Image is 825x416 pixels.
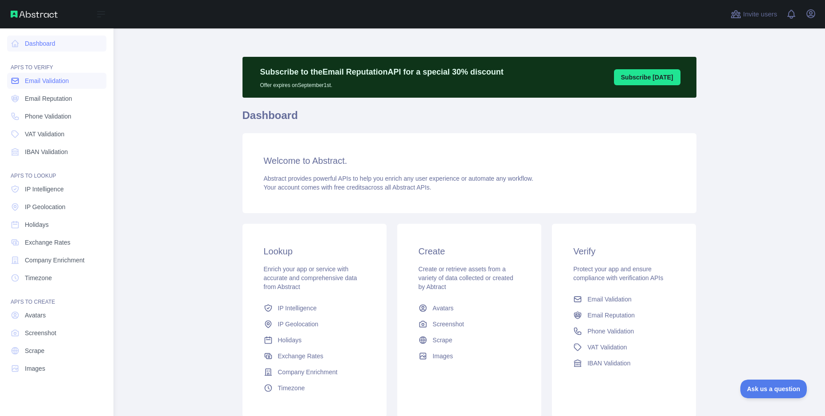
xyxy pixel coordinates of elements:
a: Scrape [7,343,106,359]
span: Screenshot [433,320,464,329]
a: Avatars [415,300,524,316]
a: Phone Validation [570,323,678,339]
span: VAT Validation [587,343,627,352]
p: Subscribe to the Email Reputation API for a special 30 % discount [260,66,504,78]
a: Images [7,361,106,376]
span: VAT Validation [25,130,64,139]
a: Phone Validation [7,108,106,124]
a: IBAN Validation [7,144,106,160]
h3: Lookup [264,245,365,258]
a: Holidays [7,217,106,233]
a: IP Geolocation [7,199,106,215]
p: Offer expires on September 1st. [260,78,504,89]
span: Email Reputation [587,311,635,320]
a: VAT Validation [7,126,106,142]
a: IBAN Validation [570,355,678,371]
span: Scrape [25,346,44,355]
a: Screenshot [7,325,106,341]
span: Email Validation [587,295,631,304]
span: free credits [334,184,365,191]
span: Exchange Rates [25,238,70,247]
span: Screenshot [25,329,56,337]
h3: Verify [573,245,675,258]
span: Timezone [278,384,305,392]
span: Email Reputation [25,94,72,103]
span: Create or retrieve assets from a variety of data collected or created by Abtract [418,265,513,290]
iframe: Toggle Customer Support [740,380,807,398]
span: Phone Validation [587,327,634,336]
div: API'S TO CREATE [7,288,106,305]
span: Phone Validation [25,112,71,121]
a: IP Intelligence [260,300,369,316]
h3: Welcome to Abstract. [264,155,675,167]
span: IBAN Validation [25,147,68,156]
a: Company Enrichment [7,252,106,268]
a: Company Enrichment [260,364,369,380]
a: Email Reputation [570,307,678,323]
a: Timezone [7,270,106,286]
a: Email Validation [7,73,106,89]
span: Holidays [25,220,49,229]
a: Dashboard [7,36,106,52]
a: VAT Validation [570,339,678,355]
button: Invite users [729,7,779,21]
img: Abstract API [11,11,58,18]
span: IP Intelligence [25,185,64,194]
h1: Dashboard [242,108,696,130]
span: Company Enrichment [25,256,85,265]
span: Timezone [25,273,52,282]
a: Images [415,348,524,364]
a: IP Geolocation [260,316,369,332]
span: Images [25,364,45,373]
span: Your account comes with across all Abstract APIs. [264,184,431,191]
span: Exchange Rates [278,352,324,361]
a: Screenshot [415,316,524,332]
span: Invite users [743,9,777,20]
span: IP Geolocation [25,202,66,211]
a: Exchange Rates [7,234,106,250]
h3: Create [418,245,520,258]
span: Email Validation [25,76,69,85]
span: IP Intelligence [278,304,317,313]
div: API'S TO VERIFY [7,53,106,71]
a: IP Intelligence [7,181,106,197]
span: Images [433,352,453,361]
a: Email Validation [570,291,678,307]
span: Protect your app and ensure compliance with verification APIs [573,265,663,281]
span: Enrich your app or service with accurate and comprehensive data from Abstract [264,265,357,290]
a: Email Reputation [7,91,106,107]
span: Company Enrichment [278,368,338,376]
span: IP Geolocation [278,320,319,329]
span: Abstract provides powerful APIs to help you enrich any user experience or automate any workflow. [264,175,534,182]
div: API'S TO LOOKUP [7,162,106,179]
a: Timezone [260,380,369,396]
span: Avatars [25,311,46,320]
button: Subscribe [DATE] [614,69,680,85]
span: IBAN Validation [587,359,630,368]
span: Holidays [278,336,302,345]
span: Scrape [433,336,452,345]
span: Avatars [433,304,454,313]
a: Avatars [7,307,106,323]
a: Scrape [415,332,524,348]
a: Exchange Rates [260,348,369,364]
a: Holidays [260,332,369,348]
